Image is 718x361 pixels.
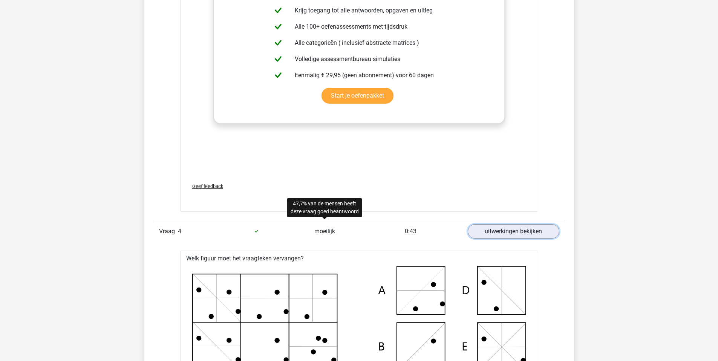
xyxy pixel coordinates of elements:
div: 47,7% van de mensen heeft deze vraag goed beantwoord [287,198,362,217]
span: 4 [178,228,181,235]
span: moeilijk [314,228,335,235]
span: 0:43 [405,228,416,235]
a: uitwerkingen bekijken [468,224,559,239]
span: Vraag [159,227,178,236]
a: Start je oefenpakket [321,88,393,104]
span: Geef feedback [192,184,223,189]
